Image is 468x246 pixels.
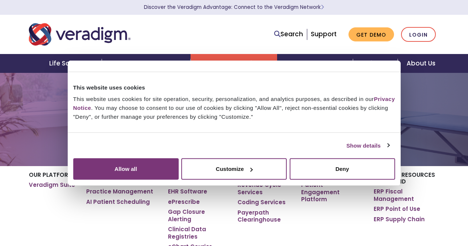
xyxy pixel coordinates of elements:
a: Discover the Veradigm Advantage: Connect to the Veradigm NetworkLearn More [144,4,324,11]
button: Customize [181,158,287,180]
a: Clinical Data Registries [168,226,227,240]
a: AI Patient Scheduling [86,198,150,206]
a: ePrescribe [168,198,200,206]
span: Learn More [321,4,324,11]
button: Allow all [73,158,179,180]
a: Insights [353,54,398,73]
a: Practice Management [86,188,153,195]
a: Healthcare Providers [191,54,277,73]
a: Gap Closure Alerting [168,208,227,223]
a: Support [311,30,337,38]
a: Payerpath Clearinghouse [238,209,290,223]
a: About Us [398,54,444,73]
button: Deny [290,158,395,180]
a: Get Demo [349,27,394,42]
a: ERP Supply Chain [374,216,425,223]
div: This website uses cookies [73,83,395,92]
a: Privacy Notice [73,96,395,111]
a: Coding Services [238,199,286,206]
a: Veradigm Suite [29,181,75,189]
a: Search [274,29,303,39]
a: Health IT Vendors [277,54,353,73]
a: Show details [346,141,389,150]
a: Health Plans + Payers [102,54,190,73]
a: ERP Fiscal Management [374,188,439,202]
a: Revenue Cycle Services [238,181,290,196]
a: ERP Point of Use [374,205,420,213]
img: Veradigm logo [29,22,131,47]
a: Login [401,27,436,42]
div: This website uses cookies for site operation, security, personalization, and analytics purposes, ... [73,95,395,121]
a: Life Sciences [40,54,102,73]
a: EHR Software [168,188,207,195]
a: Patient Engagement Platform [301,181,363,203]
